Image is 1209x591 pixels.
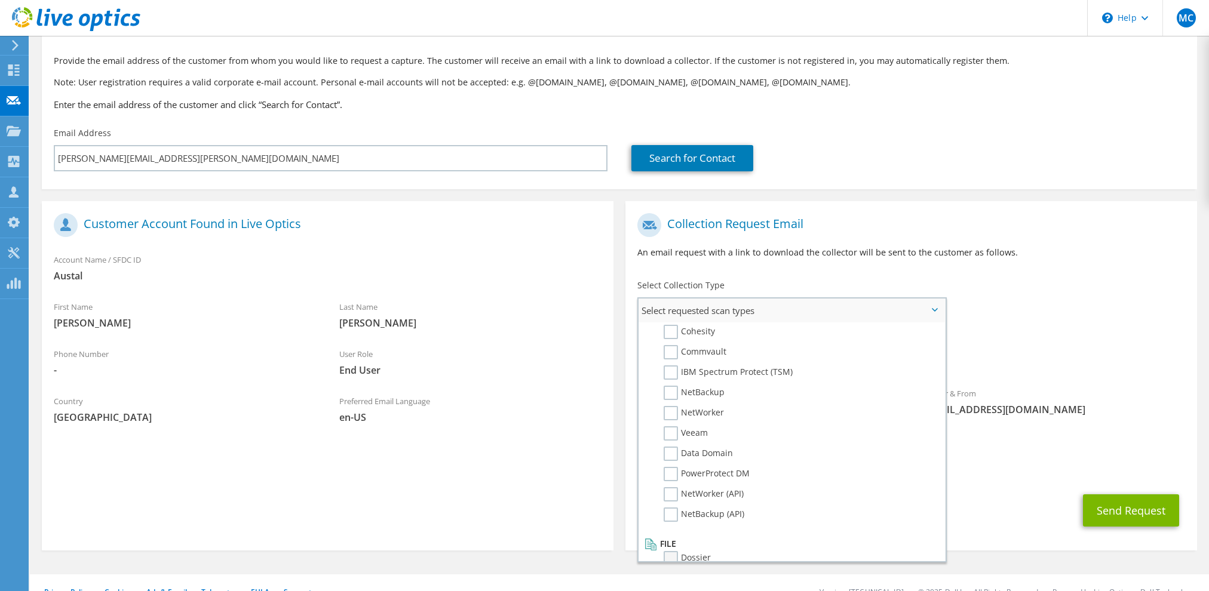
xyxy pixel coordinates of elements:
[664,467,750,481] label: PowerProtect DM
[625,381,911,435] div: To
[911,381,1196,422] div: Sender & From
[42,247,613,288] div: Account Name / SFDC ID
[1083,494,1179,527] button: Send Request
[625,441,1197,482] div: CC & Reply To
[54,316,315,330] span: [PERSON_NAME]
[664,365,793,380] label: IBM Spectrum Protect (TSM)
[664,487,744,501] label: NetWorker (API)
[625,327,1197,375] div: Requested Collections
[637,246,1185,259] p: An email request with a link to download the collector will be sent to the customer as follows.
[54,411,315,424] span: [GEOGRAPHIC_DATA]
[642,537,939,551] li: File
[1102,13,1113,23] svg: \n
[637,213,1179,237] h1: Collection Request Email
[339,411,601,424] span: en-US
[664,507,744,522] label: NetBackup (API)
[637,279,725,291] label: Select Collection Type
[54,364,315,377] span: -
[54,76,1185,89] p: Note: User registration requires a valid corporate e-mail account. Personal e-mail accounts will ...
[339,364,601,377] span: End User
[327,294,613,335] div: Last Name
[327,389,613,430] div: Preferred Email Language
[664,386,725,400] label: NetBackup
[42,341,327,383] div: Phone Number
[664,551,711,565] label: Dossier
[327,341,613,383] div: User Role
[42,389,327,430] div: Country
[664,325,715,339] label: Cohesity
[923,403,1185,416] span: [EMAIL_ADDRESS][DOMAIN_NAME]
[664,406,724,420] label: NetWorker
[54,98,1185,111] h3: Enter the email address of the customer and click “Search for Contact”.
[639,298,945,322] span: Select requested scan types
[54,269,602,282] span: Austal
[631,145,753,171] a: Search for Contact
[54,127,111,139] label: Email Address
[42,294,327,335] div: First Name
[54,54,1185,67] p: Provide the email address of the customer from whom you would like to request a capture. The cust...
[664,447,733,461] label: Data Domain
[664,345,726,359] label: Commvault
[1177,8,1196,27] span: MC
[54,213,596,237] h1: Customer Account Found in Live Optics
[664,426,708,441] label: Veeam
[339,316,601,330] span: [PERSON_NAME]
